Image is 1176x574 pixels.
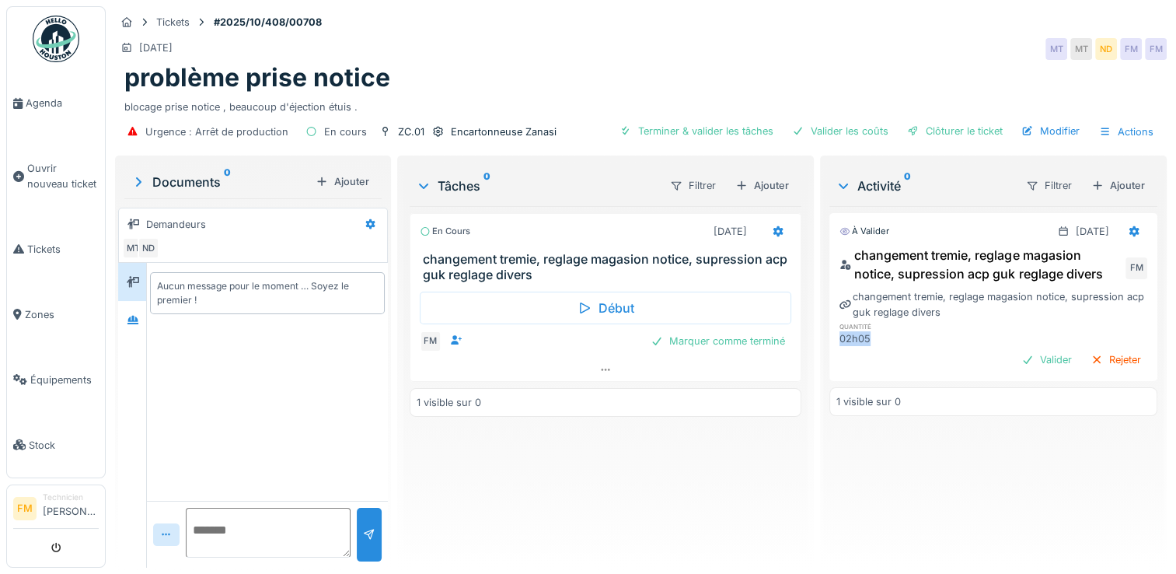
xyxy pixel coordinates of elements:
div: Technicien [43,492,99,503]
div: Actions [1092,121,1160,143]
a: Ouvrir nouveau ticket [7,136,105,216]
div: 1 visible sur 0 [836,394,901,409]
div: Valider [1015,349,1078,370]
span: Tickets [27,242,99,257]
sup: 0 [224,173,231,191]
a: Stock [7,412,105,478]
li: [PERSON_NAME] [43,492,99,525]
div: En cours [420,225,470,238]
div: MT [1045,38,1067,60]
div: Clôturer le ticket [901,121,1009,142]
div: Rejeter [1084,349,1147,370]
div: Ajouter [729,175,795,196]
div: changement tremie, reglage magasion notice, supression acp guk reglage divers [839,246,1122,283]
span: Agenda [26,96,99,110]
div: Tickets [156,15,190,30]
div: Valider les coûts [786,121,895,142]
a: Tickets [7,216,105,282]
div: Tâches [416,177,657,195]
div: À valider [839,225,889,238]
a: Équipements [7,347,105,412]
div: Encartonneuse Zanasi [451,124,557,139]
div: [DATE] [139,40,173,55]
div: [DATE] [714,224,747,239]
img: Badge_color-CXgf-gQk.svg [33,16,79,62]
div: Modifier [1015,121,1086,142]
div: Activité [836,177,1013,195]
div: Filtrer [663,174,723,197]
div: ND [138,237,159,259]
h6: quantité [839,321,939,331]
a: FM Technicien[PERSON_NAME] [13,492,99,529]
div: Documents [131,173,309,191]
div: Aucun message pour le moment … Soyez le premier ! [157,279,378,307]
sup: 0 [904,177,911,195]
h3: changement tremie, reglage magasion notice, supression acp guk reglage divers [423,252,794,282]
div: FM [1125,257,1147,279]
div: MT [1070,38,1092,60]
div: Terminer & valider les tâches [613,121,780,142]
span: Zones [25,307,99,322]
div: Marquer comme terminé [644,331,791,352]
div: 02h05 [839,331,939,346]
div: FM [420,331,441,352]
div: Ajouter [309,171,375,192]
div: Début [420,292,791,324]
div: [DATE] [1076,224,1109,239]
div: FM [1145,38,1167,60]
strong: #2025/10/408/00708 [208,15,328,30]
div: ND [1095,38,1117,60]
div: FM [1120,38,1142,60]
div: Urgence : Arrêt de production [145,124,288,139]
a: Agenda [7,71,105,136]
div: MT [122,237,144,259]
span: Stock [29,438,99,453]
div: Filtrer [1019,174,1079,197]
h1: problème prise notice [124,63,390,93]
div: ZC.01 [398,124,424,139]
li: FM [13,497,37,520]
div: Demandeurs [146,217,206,232]
div: En cours [324,124,367,139]
span: Ouvrir nouveau ticket [27,161,99,191]
span: Équipements [30,373,99,387]
div: Ajouter [1085,175,1151,196]
sup: 0 [483,177,490,195]
div: changement tremie, reglage magasion notice, supression acp guk reglage divers [839,289,1147,319]
div: blocage prise notice , beaucoup d'éjection étuis . [124,93,1157,114]
a: Zones [7,282,105,347]
div: 1 visible sur 0 [417,395,481,410]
